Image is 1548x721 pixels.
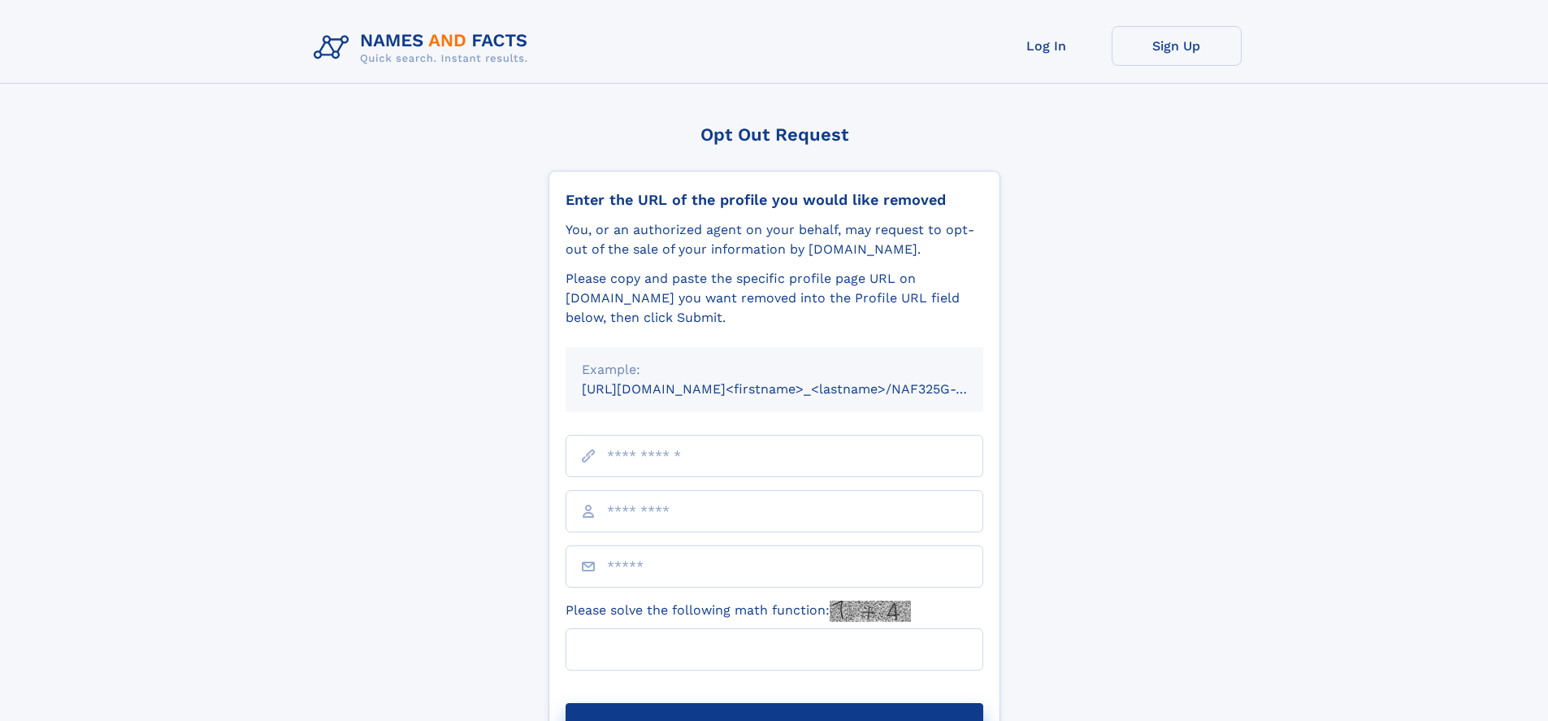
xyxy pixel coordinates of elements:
[982,26,1112,66] a: Log In
[1112,26,1242,66] a: Sign Up
[566,191,983,209] div: Enter the URL of the profile you would like removed
[566,601,911,622] label: Please solve the following math function:
[582,360,967,380] div: Example:
[566,220,983,259] div: You, or an authorized agent on your behalf, may request to opt-out of the sale of your informatio...
[566,269,983,328] div: Please copy and paste the specific profile page URL on [DOMAIN_NAME] you want removed into the Pr...
[582,381,1014,397] small: [URL][DOMAIN_NAME]<firstname>_<lastname>/NAF325G-xxxxxxxx
[549,124,1000,145] div: Opt Out Request
[307,26,541,70] img: Logo Names and Facts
